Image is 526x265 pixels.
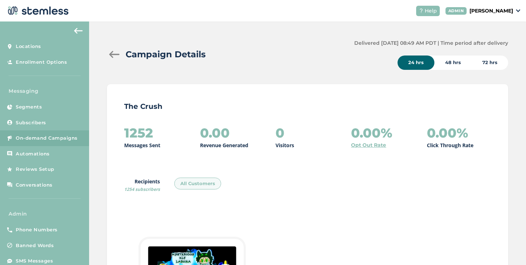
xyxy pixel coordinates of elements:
span: On-demand Campaigns [16,135,78,142]
img: icon-arrow-back-accent-c549486e.svg [74,28,83,34]
span: Automations [16,150,50,158]
span: SMS Messages [16,257,53,265]
img: logo-dark-0685b13c.svg [6,4,69,18]
label: Delivered [DATE] 08:49 AM PDT | Time period after delivery [354,39,508,47]
span: Enrollment Options [16,59,67,66]
div: 48 hrs [434,56,472,70]
h2: 0.00 [200,126,230,140]
span: Locations [16,43,41,50]
a: Opt Out Rate [351,141,386,149]
p: The Crush [124,101,491,111]
span: Conversations [16,182,53,189]
div: 24 hrs [398,56,434,70]
p: [PERSON_NAME] [469,7,513,15]
div: 72 hrs [472,56,508,70]
span: Phone Numbers [16,226,58,233]
label: Recipients [124,178,160,193]
iframe: Chat Widget [490,231,526,265]
h2: 1252 [124,126,153,140]
div: ADMIN [445,7,467,15]
span: Segments [16,103,42,111]
img: icon-help-white-03924b79.svg [419,9,423,13]
span: Reviews Setup [16,166,54,173]
p: Click Through Rate [427,141,473,149]
span: Subscribers [16,119,46,126]
span: 1254 subscribers [124,186,160,192]
p: Messages Sent [124,141,160,149]
span: Help [425,7,437,15]
div: All Customers [174,178,221,190]
span: Banned Words [16,242,54,249]
img: glitter-stars-b7820f95.gif [60,162,74,177]
h2: 0.00% [427,126,468,140]
h2: Campaign Details [126,48,206,61]
p: Revenue Generated [200,141,248,149]
p: Visitors [276,141,294,149]
img: icon_down-arrow-small-66adaf34.svg [516,9,520,12]
h2: 0 [276,126,284,140]
h2: 0.00% [351,126,392,140]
